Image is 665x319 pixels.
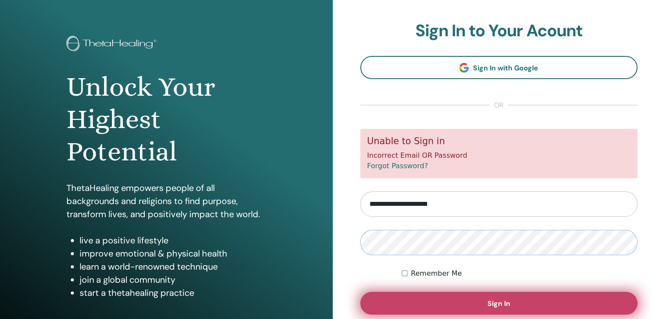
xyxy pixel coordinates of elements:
li: learn a world-renowned technique [80,260,266,273]
span: Sign In with Google [473,63,538,73]
p: ThetaHealing empowers people of all backgrounds and religions to find purpose, transform lives, a... [66,181,266,221]
span: Sign In [487,299,510,308]
span: or [490,100,508,111]
h5: Unable to Sign in [367,136,631,147]
div: Incorrect Email OR Password [360,129,638,178]
button: Sign In [360,292,638,315]
h2: Sign In to Your Acount [360,21,638,41]
h1: Unlock Your Highest Potential [66,71,266,168]
a: Forgot Password? [367,162,428,170]
li: improve emotional & physical health [80,247,266,260]
div: Keep me authenticated indefinitely or until I manually logout [402,268,637,279]
li: start a thetahealing practice [80,286,266,299]
label: Remember Me [411,268,462,279]
li: live a positive lifestyle [80,234,266,247]
li: join a global community [80,273,266,286]
a: Sign In with Google [360,56,638,79]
